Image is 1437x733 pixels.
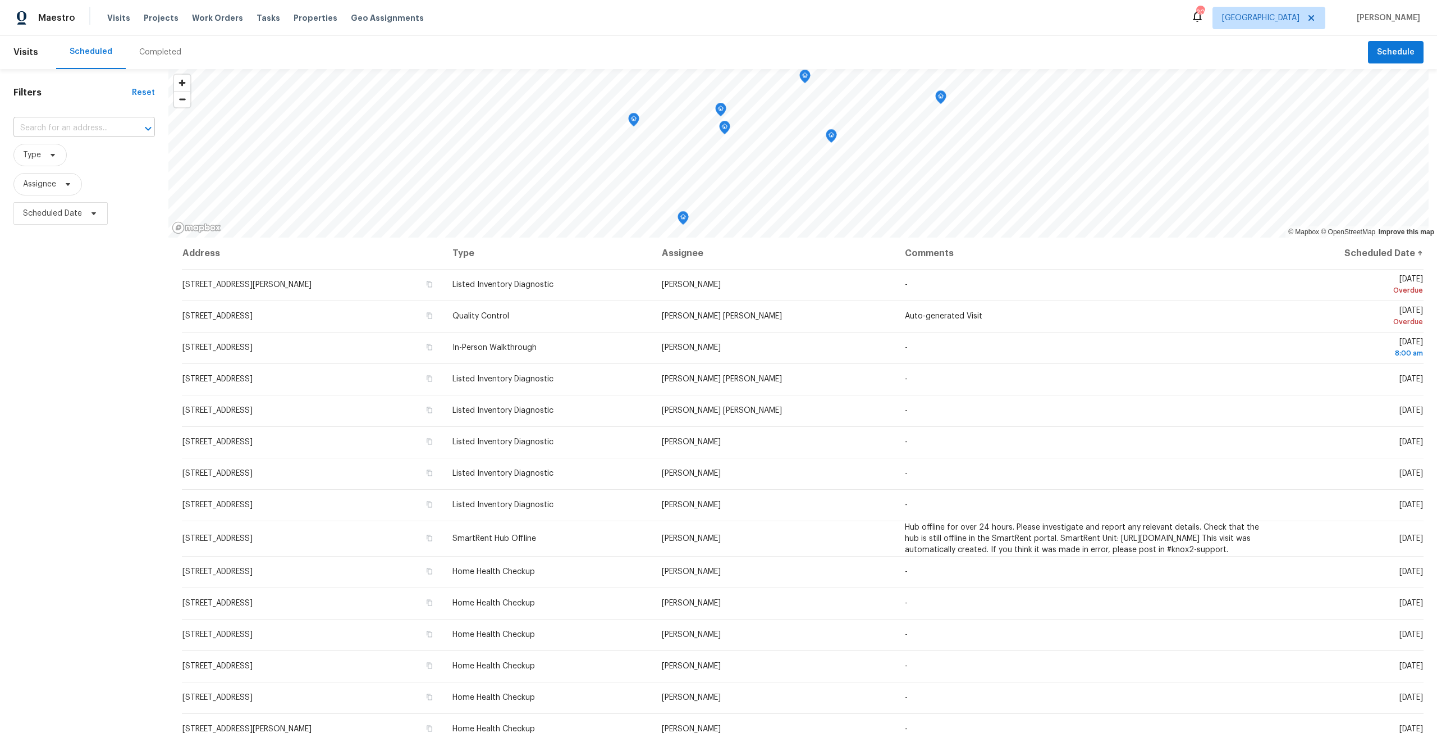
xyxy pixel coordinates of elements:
[294,12,337,24] span: Properties
[452,470,553,477] span: Listed Inventory Diagnostic
[1288,228,1319,236] a: Mapbox
[452,631,535,639] span: Home Health Checkup
[662,631,721,639] span: [PERSON_NAME]
[1399,438,1423,446] span: [DATE]
[452,599,535,607] span: Home Health Checkup
[678,211,689,229] div: Map marker
[452,438,553,446] span: Listed Inventory Diagnostic
[935,90,946,108] div: Map marker
[182,535,253,543] span: [STREET_ADDRESS]
[140,121,156,136] button: Open
[174,75,190,91] button: Zoom in
[23,149,41,161] span: Type
[351,12,424,24] span: Geo Assignments
[424,566,434,576] button: Copy Address
[182,501,253,509] span: [STREET_ADDRESS]
[23,208,82,219] span: Scheduled Date
[905,662,908,670] span: -
[1278,348,1423,359] div: 8:00 am
[13,120,123,137] input: Search for an address...
[662,375,782,383] span: [PERSON_NAME] [PERSON_NAME]
[452,535,536,543] span: SmartRent Hub Offline
[1399,725,1423,733] span: [DATE]
[905,344,908,352] span: -
[628,113,639,130] div: Map marker
[799,70,811,87] div: Map marker
[182,568,253,576] span: [STREET_ADDRESS]
[13,87,132,98] h1: Filters
[452,281,553,289] span: Listed Inventory Diagnostic
[1399,501,1423,509] span: [DATE]
[168,69,1429,238] canvas: Map
[905,470,908,477] span: -
[452,375,553,383] span: Listed Inventory Diagnostic
[424,436,434,447] button: Copy Address
[905,631,908,639] span: -
[653,238,896,269] th: Assignee
[662,694,721,702] span: [PERSON_NAME]
[182,407,253,415] span: [STREET_ADDRESS]
[1399,375,1423,383] span: [DATE]
[424,499,434,509] button: Copy Address
[452,694,535,702] span: Home Health Checkup
[174,91,190,107] button: Zoom out
[662,438,721,446] span: [PERSON_NAME]
[1399,694,1423,702] span: [DATE]
[1379,228,1434,236] a: Improve this map
[174,92,190,107] span: Zoom out
[182,281,312,289] span: [STREET_ADDRESS][PERSON_NAME]
[662,599,721,607] span: [PERSON_NAME]
[905,599,908,607] span: -
[182,375,253,383] span: [STREET_ADDRESS]
[23,179,56,190] span: Assignee
[1196,7,1204,18] div: 20
[1278,307,1423,327] span: [DATE]
[1399,568,1423,576] span: [DATE]
[1399,631,1423,639] span: [DATE]
[182,631,253,639] span: [STREET_ADDRESS]
[424,533,434,543] button: Copy Address
[144,12,179,24] span: Projects
[662,662,721,670] span: [PERSON_NAME]
[1399,599,1423,607] span: [DATE]
[1222,12,1299,24] span: [GEOGRAPHIC_DATA]
[826,129,837,147] div: Map marker
[182,312,253,320] span: [STREET_ADDRESS]
[1399,662,1423,670] span: [DATE]
[452,662,535,670] span: Home Health Checkup
[1399,470,1423,477] span: [DATE]
[905,375,908,383] span: -
[424,342,434,352] button: Copy Address
[1321,228,1375,236] a: OpenStreetMap
[424,692,434,702] button: Copy Address
[1278,338,1423,359] span: [DATE]
[662,407,782,415] span: [PERSON_NAME] [PERSON_NAME]
[107,12,130,24] span: Visits
[896,238,1269,269] th: Comments
[192,12,243,24] span: Work Orders
[424,279,434,289] button: Copy Address
[182,438,253,446] span: [STREET_ADDRESS]
[452,501,553,509] span: Listed Inventory Diagnostic
[905,725,908,733] span: -
[905,407,908,415] span: -
[424,468,434,478] button: Copy Address
[1278,275,1423,296] span: [DATE]
[424,405,434,415] button: Copy Address
[662,312,782,320] span: [PERSON_NAME] [PERSON_NAME]
[1278,285,1423,296] div: Overdue
[257,14,280,22] span: Tasks
[424,374,434,384] button: Copy Address
[182,599,253,607] span: [STREET_ADDRESS]
[905,281,908,289] span: -
[662,725,721,733] span: [PERSON_NAME]
[452,725,535,733] span: Home Health Checkup
[182,725,312,733] span: [STREET_ADDRESS][PERSON_NAME]
[1352,12,1420,24] span: [PERSON_NAME]
[38,12,75,24] span: Maestro
[139,47,181,58] div: Completed
[443,238,653,269] th: Type
[905,501,908,509] span: -
[662,470,721,477] span: [PERSON_NAME]
[905,523,1259,554] span: Hub offline for over 24 hours. Please investigate and report any relevant details. Check that the...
